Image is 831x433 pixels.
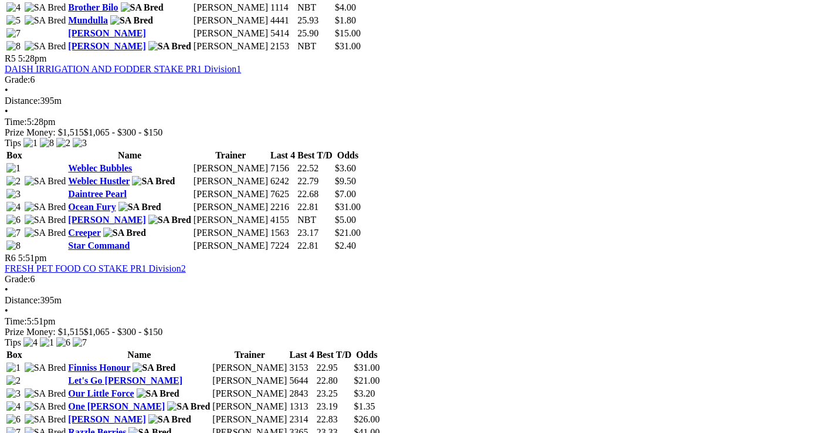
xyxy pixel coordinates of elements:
[67,349,211,361] th: Name
[316,401,352,412] td: 23.19
[270,15,296,26] td: 4441
[68,202,116,212] a: Ocean Fury
[5,295,40,305] span: Distance:
[5,274,30,284] span: Grade:
[6,350,22,360] span: Box
[316,414,352,425] td: 22.83
[354,363,379,373] span: $31.00
[5,263,186,273] a: FRESH PET FOOD CO STAKE PR1 Division2
[5,253,16,263] span: R6
[6,163,21,174] img: 1
[40,337,54,348] img: 1
[316,388,352,400] td: 23.25
[193,201,269,213] td: [PERSON_NAME]
[289,401,314,412] td: 1313
[6,414,21,425] img: 6
[6,28,21,39] img: 7
[193,2,269,13] td: [PERSON_NAME]
[5,316,27,326] span: Time:
[5,285,8,295] span: •
[335,228,361,238] span: $21.00
[6,189,21,199] img: 3
[297,240,333,252] td: 22.81
[25,202,66,212] img: SA Bred
[5,75,826,85] div: 6
[121,2,164,13] img: SA Bred
[297,40,333,52] td: NBT
[289,362,314,374] td: 3153
[6,202,21,212] img: 4
[25,2,66,13] img: SA Bred
[25,414,66,425] img: SA Bred
[335,15,356,25] span: $1.80
[6,41,21,52] img: 8
[25,215,66,225] img: SA Bred
[354,414,379,424] span: $26.00
[316,349,352,361] th: Best T/D
[212,388,287,400] td: [PERSON_NAME]
[6,241,21,251] img: 8
[67,150,192,161] th: Name
[5,85,8,95] span: •
[335,241,356,251] span: $2.40
[353,349,380,361] th: Odds
[148,414,191,425] img: SA Bred
[270,214,296,226] td: 4155
[5,75,30,84] span: Grade:
[56,138,70,148] img: 2
[68,28,145,38] a: [PERSON_NAME]
[289,388,314,400] td: 2843
[193,240,269,252] td: [PERSON_NAME]
[6,15,21,26] img: 5
[40,138,54,148] img: 8
[110,15,153,26] img: SA Bred
[270,150,296,161] th: Last 4
[137,388,179,399] img: SA Bred
[23,138,38,148] img: 1
[193,214,269,226] td: [PERSON_NAME]
[68,41,145,51] a: [PERSON_NAME]
[6,150,22,160] span: Box
[212,349,287,361] th: Trainer
[133,363,175,373] img: SA Bred
[212,401,287,412] td: [PERSON_NAME]
[18,53,47,63] span: 5:28pm
[73,138,87,148] img: 3
[5,117,826,127] div: 5:28pm
[289,375,314,387] td: 5644
[270,2,296,13] td: 1114
[270,175,296,187] td: 6242
[193,150,269,161] th: Trainer
[25,41,66,52] img: SA Bred
[270,28,296,39] td: 5414
[193,188,269,200] td: [PERSON_NAME]
[289,414,314,425] td: 2314
[270,163,296,174] td: 7156
[148,41,191,52] img: SA Bred
[6,363,21,373] img: 1
[335,189,356,199] span: $7.00
[297,2,333,13] td: NBT
[167,401,210,412] img: SA Bred
[103,228,146,238] img: SA Bred
[335,202,361,212] span: $31.00
[68,215,145,225] a: [PERSON_NAME]
[56,337,70,348] img: 6
[354,388,375,398] span: $3.20
[118,202,161,212] img: SA Bred
[18,253,47,263] span: 5:51pm
[297,28,333,39] td: 25.90
[212,375,287,387] td: [PERSON_NAME]
[25,15,66,26] img: SA Bred
[5,96,826,106] div: 395m
[73,337,87,348] img: 7
[68,376,182,385] a: Let's Go [PERSON_NAME]
[5,117,27,127] span: Time:
[5,96,40,106] span: Distance:
[5,337,21,347] span: Tips
[297,15,333,26] td: 25.93
[25,388,66,399] img: SA Bred
[193,15,269,26] td: [PERSON_NAME]
[5,295,826,306] div: 395m
[270,188,296,200] td: 7625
